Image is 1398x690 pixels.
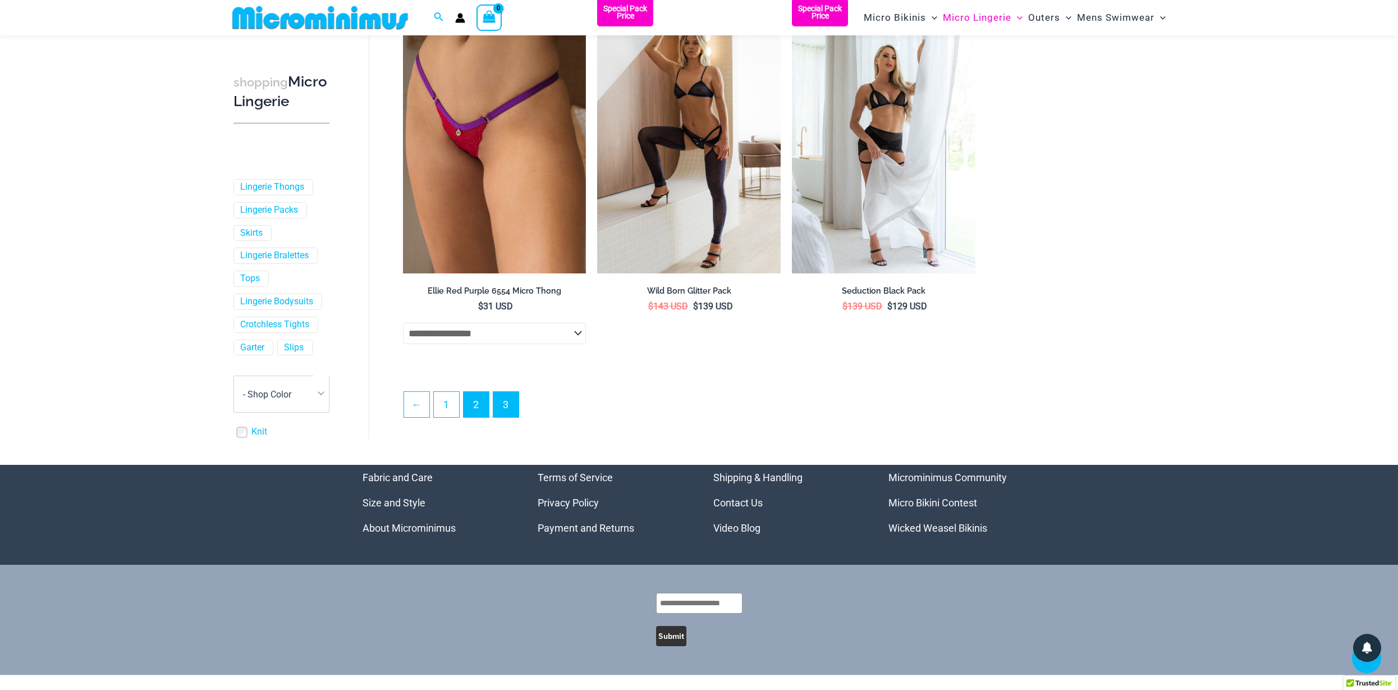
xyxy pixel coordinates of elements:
a: Fabric and Care [363,472,433,483]
span: $ [693,301,698,312]
nav: Menu [888,465,1036,541]
span: - Shop Color [243,389,291,400]
a: Lingerie Bodysuits [240,296,313,308]
button: Submit [656,626,686,646]
span: Menu Toggle [1154,3,1166,32]
a: Micro LingerieMenu ToggleMenu Toggle [940,3,1025,32]
span: Micro Lingerie [943,3,1011,32]
span: Mens Swimwear [1077,3,1154,32]
aside: Footer Widget 2 [538,465,685,541]
a: ← [404,392,429,417]
b: Special Pack Price [597,5,653,20]
nav: Product Pagination [403,391,1170,424]
bdi: 129 USD [887,301,927,312]
bdi: 143 USD [648,301,688,312]
span: Menu Toggle [926,3,937,32]
a: Search icon link [434,11,444,25]
bdi: 139 USD [693,301,733,312]
span: - Shop Color [233,376,329,413]
a: Wild Born Glitter Pack [597,286,781,300]
a: View Shopping Cart, empty [476,4,502,30]
a: Contact Us [713,497,763,509]
a: Size and Style [363,497,425,509]
a: Shipping & Handling [713,472,803,483]
span: $ [648,301,653,312]
a: OutersMenu ToggleMenu Toggle [1025,3,1074,32]
span: Micro Bikinis [864,3,926,32]
a: Micro Bikini Contest [888,497,977,509]
aside: Footer Widget 4 [888,465,1036,541]
a: Mens SwimwearMenu ToggleMenu Toggle [1074,3,1168,32]
bdi: 139 USD [842,301,882,312]
a: Page 2 [464,392,489,417]
a: Lingerie Bralettes [240,250,309,262]
nav: Menu [713,465,861,541]
nav: Menu [538,465,685,541]
nav: Menu [363,465,510,541]
b: Special Pack Price [792,5,848,20]
a: Seduction Black Pack [792,286,975,300]
a: About Microminimus [363,522,456,534]
a: Ellie Red Purple 6554 Micro Thong [403,286,586,300]
a: Account icon link [455,13,465,23]
span: $ [842,301,847,312]
h2: Seduction Black Pack [792,286,975,296]
a: Tops [240,273,260,285]
a: Privacy Policy [538,497,599,509]
a: Micro BikinisMenu ToggleMenu Toggle [861,3,940,32]
a: Video Blog [713,522,760,534]
a: Payment and Returns [538,522,634,534]
a: Wicked Weasel Bikinis [888,522,987,534]
a: Skirts [240,227,263,239]
span: Menu Toggle [1011,3,1023,32]
aside: Footer Widget 1 [363,465,510,541]
h3: Micro Lingerie [233,72,329,111]
bdi: 31 USD [478,301,513,312]
span: Page 3 [493,392,519,417]
a: Lingerie Packs [240,204,298,216]
aside: Footer Widget 3 [713,465,861,541]
img: MM SHOP LOGO FLAT [228,5,412,30]
span: $ [478,301,483,312]
span: - Shop Color [234,376,329,412]
nav: Site Navigation [859,2,1171,34]
a: Knit [251,426,267,438]
a: Garter [240,341,264,353]
h2: Ellie Red Purple 6554 Micro Thong [403,286,586,296]
a: Slips [284,341,304,353]
a: Lingerie Thongs [240,181,304,193]
span: shopping [233,75,288,89]
h2: Wild Born Glitter Pack [597,286,781,296]
a: Terms of Service [538,472,613,483]
span: Outers [1028,3,1060,32]
a: Microminimus Community [888,472,1007,483]
a: Page 1 [434,392,459,417]
span: Menu Toggle [1060,3,1071,32]
span: $ [887,301,892,312]
a: Crotchless Tights [240,318,309,330]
